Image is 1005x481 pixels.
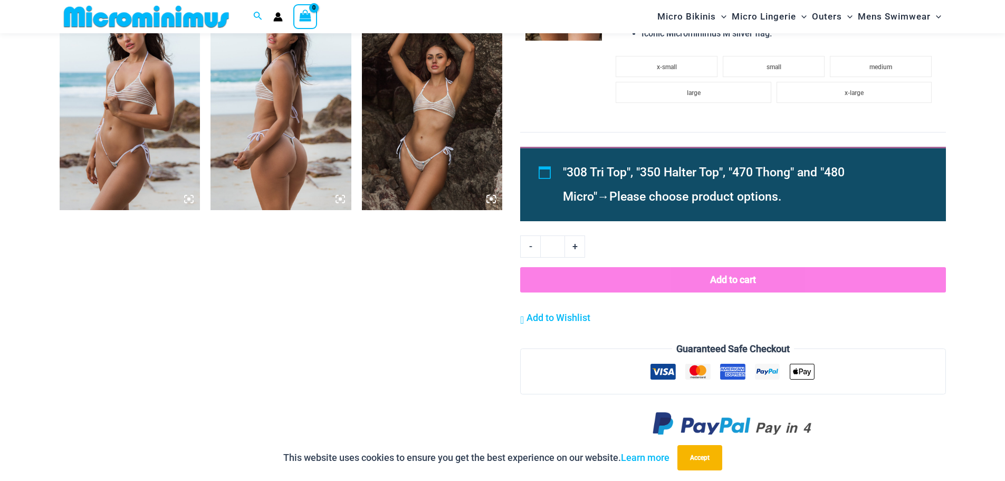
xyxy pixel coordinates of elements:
[655,3,729,30] a: Micro BikinisMenu ToggleMenu Toggle
[845,89,864,97] span: x-large
[830,56,932,77] li: medium
[520,310,590,326] a: Add to Wishlist
[677,445,722,470] button: Accept
[520,267,945,293] button: Add to cart
[283,450,669,466] p: This website uses cookies to ensure you get the best experience on our website.
[563,161,922,209] li: →
[723,56,825,77] li: small
[858,3,931,30] span: Mens Swimwear
[869,63,892,71] span: medium
[527,312,590,323] span: Add to Wishlist
[657,63,677,71] span: x-small
[616,82,771,103] li: large
[60,5,233,29] img: MM SHOP LOGO FLAT
[855,3,944,30] a: Mens SwimwearMenu ToggleMenu Toggle
[253,10,263,23] a: Search icon link
[293,4,318,29] a: View Shopping Cart, empty
[812,3,842,30] span: Outers
[732,3,796,30] span: Micro Lingerie
[842,3,853,30] span: Menu Toggle
[642,26,937,42] li: Iconic Microminimus M silver flag.
[520,235,540,258] a: -
[565,235,585,258] a: +
[609,190,781,204] span: Please choose product options.
[716,3,726,30] span: Menu Toggle
[657,3,716,30] span: Micro Bikinis
[687,89,701,97] span: large
[540,235,565,258] input: Product quantity
[616,56,717,77] li: x-small
[809,3,855,30] a: OutersMenu ToggleMenu Toggle
[777,82,932,103] li: x-large
[672,341,794,357] legend: Guaranteed Safe Checkout
[653,2,946,32] nav: Site Navigation
[767,63,781,71] span: small
[621,452,669,463] a: Learn more
[931,3,941,30] span: Menu Toggle
[729,3,809,30] a: Micro LingerieMenu ToggleMenu Toggle
[273,12,283,22] a: Account icon link
[563,165,845,204] span: "308 Tri Top", "350 Halter Top", "470 Thong" and "480 Micro"
[796,3,807,30] span: Menu Toggle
